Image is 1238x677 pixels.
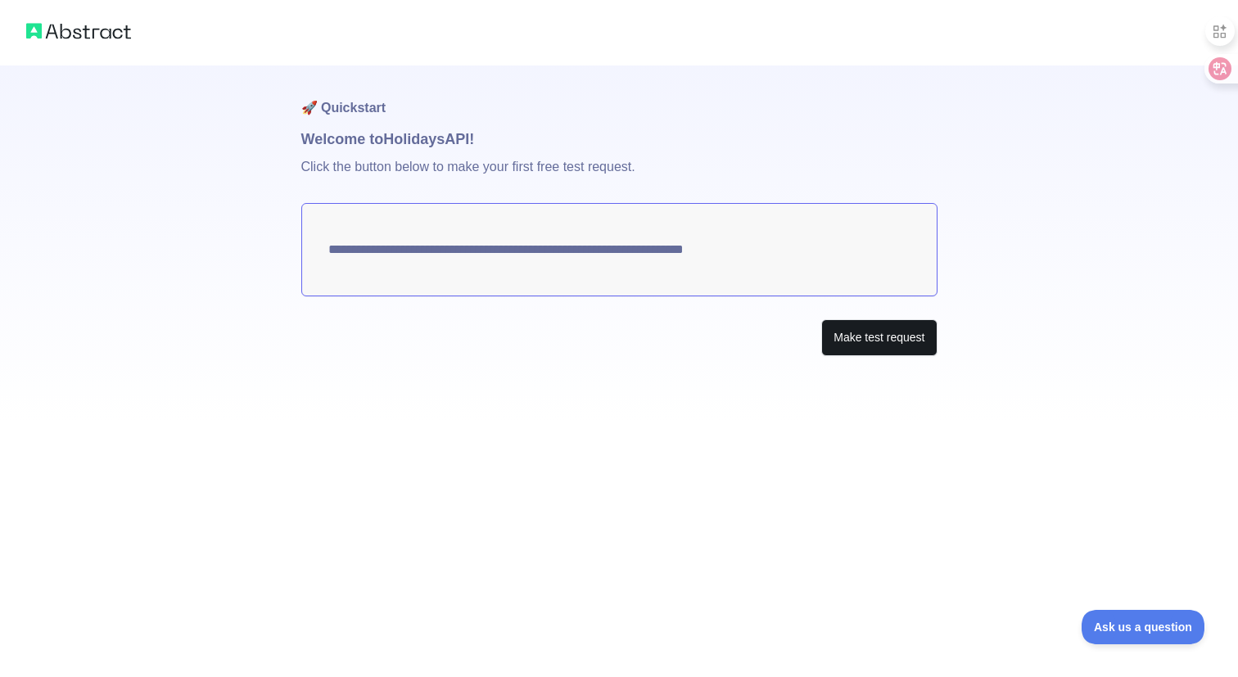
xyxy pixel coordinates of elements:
[821,319,937,356] button: Make test request
[26,20,131,43] img: Abstract logo
[1082,610,1205,644] iframe: Toggle Customer Support
[301,65,938,128] h1: 🚀 Quickstart
[301,151,938,203] p: Click the button below to make your first free test request.
[301,128,938,151] h1: Welcome to Holidays API!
